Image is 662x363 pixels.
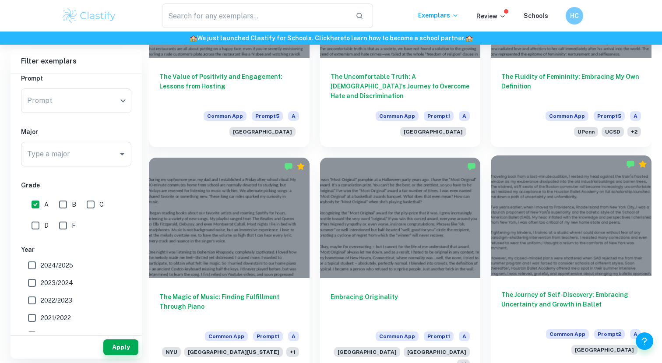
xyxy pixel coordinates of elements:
[400,127,466,137] span: [GEOGRAPHIC_DATA]
[159,292,299,321] h6: The Magic of Music: Finding Fulfillment Through Piano
[72,200,76,209] span: B
[627,127,641,137] span: + 2
[330,35,344,42] a: here
[424,331,454,341] span: Prompt 1
[459,111,470,121] span: A
[99,200,104,209] span: C
[376,331,419,341] span: Common App
[467,162,476,171] img: Marked
[566,7,583,25] button: HC
[334,347,400,357] span: [GEOGRAPHIC_DATA]
[41,313,71,323] span: 2021/2022
[570,11,580,21] h6: HC
[162,347,181,357] span: NYU
[205,331,248,341] span: Common App
[501,72,641,101] h6: The Fluidity of Femininity: Embracing My Own Definition
[602,127,624,137] span: UCSD
[288,111,299,121] span: A
[501,290,641,319] h6: The Journey of Self-Discovery: Embracing Uncertainty and Growth in Ballet
[594,111,625,121] span: Prompt 5
[41,296,72,305] span: 2022/2023
[630,329,641,339] span: A
[72,221,76,230] span: F
[594,329,625,339] span: Prompt 2
[626,160,635,169] img: Marked
[376,111,419,121] span: Common App
[184,347,283,357] span: [GEOGRAPHIC_DATA][US_STATE]
[286,347,299,357] span: + 1
[2,33,660,43] h6: We just launched Clastify for Schools. Click to learn how to become a school partner.
[103,339,138,355] button: Apply
[546,329,589,339] span: Common App
[229,127,296,137] span: [GEOGRAPHIC_DATA]
[21,180,131,190] h6: Grade
[44,221,49,230] span: D
[459,331,470,341] span: A
[162,4,349,28] input: Search for any exemplars...
[465,35,473,42] span: 🏫
[252,111,283,121] span: Prompt 5
[574,127,598,137] span: UPenn
[331,292,470,321] h6: Embracing Originality
[116,148,128,160] button: Open
[41,331,71,340] span: 2020/2021
[418,11,459,20] p: Exemplars
[476,11,506,21] p: Review
[404,347,470,357] span: [GEOGRAPHIC_DATA]
[41,278,73,288] span: 2023/2024
[288,331,299,341] span: A
[204,111,246,121] span: Common App
[638,160,647,169] div: Premium
[524,12,548,19] a: Schools
[296,162,305,171] div: Premium
[21,245,131,254] h6: Year
[571,345,637,355] span: [GEOGRAPHIC_DATA]
[636,332,653,350] button: Help and Feedback
[190,35,197,42] span: 🏫
[630,111,641,121] span: A
[253,331,283,341] span: Prompt 1
[44,200,49,209] span: A
[61,7,117,25] img: Clastify logo
[21,127,131,137] h6: Major
[331,72,470,101] h6: The Uncomfortable Truth: A [DEMOGRAPHIC_DATA]'s Journey to Overcome Hate and Discrimination
[546,111,588,121] span: Common App
[284,162,293,171] img: Marked
[11,49,142,74] h6: Filter exemplars
[21,74,131,83] h6: Prompt
[159,72,299,101] h6: The Value of Positivity and Engagement: Lessons from Hosting
[424,111,454,121] span: Prompt 1
[41,261,73,270] span: 2024/2025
